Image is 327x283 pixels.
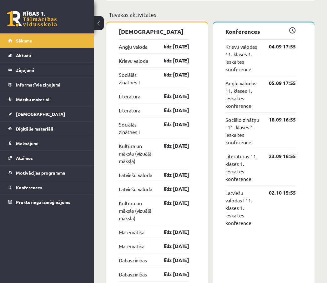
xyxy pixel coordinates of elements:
span: [DEMOGRAPHIC_DATA] [16,111,65,117]
a: 23.09 16:55 [259,152,296,160]
a: 18.09 16:55 [259,116,296,123]
span: Aktuāli [16,52,31,58]
a: Kultūra un māksla (vizuālā māksla) [119,142,153,165]
a: Latviešu valoda [119,185,152,193]
legend: Ziņojumi [16,63,86,77]
a: līdz [DATE] [153,228,189,236]
a: Rīgas 1. Tālmācības vidusskola [7,11,57,27]
a: līdz [DATE] [153,107,189,114]
span: Motivācijas programma [16,170,65,176]
legend: Maksājumi [16,136,86,151]
a: Digitālie materiāli [8,122,86,136]
a: Sociālās zinātnes I [119,71,153,86]
a: Atzīmes [8,151,86,165]
a: Literatūra [119,107,140,114]
p: Konferences [225,27,296,36]
span: Proktoringa izmēģinājums [16,199,70,205]
span: Mācību materiāli [16,97,51,102]
span: Konferences [16,185,42,190]
a: 04.09 17:55 [259,43,296,50]
a: līdz [DATE] [153,142,189,150]
a: 02.10 15:55 [259,189,296,196]
a: Sākums [8,33,86,48]
a: Kultūra un māksla (vizuālā māksla) [119,199,153,222]
a: līdz [DATE] [153,171,189,179]
a: Mācību materiāli [8,92,86,107]
legend: Informatīvie ziņojumi [16,77,86,92]
span: Atzīmes [16,155,33,161]
a: Sociālās zinātnes I [119,121,153,136]
a: līdz [DATE] [153,256,189,264]
a: 05.09 17:55 [259,79,296,87]
a: līdz [DATE] [153,43,189,50]
span: Digitālie materiāli [16,126,53,132]
a: līdz [DATE] [153,71,189,78]
a: Dabaszinības [119,256,147,264]
a: Krievu valoda [119,57,148,64]
a: līdz [DATE] [153,242,189,250]
a: Proktoringa izmēģinājums [8,195,86,209]
a: [DEMOGRAPHIC_DATA] [8,107,86,121]
a: Literatūra [119,92,140,100]
a: Matemātika [119,242,144,250]
a: Sociālo zinātņu I 11. klases 1. ieskaites konference [225,116,259,146]
a: Latviešu valodas I 11. klases 1. ieskaites konference [225,189,259,226]
a: Maksājumi [8,136,86,151]
a: līdz [DATE] [153,92,189,100]
a: Aktuāli [8,48,86,62]
a: Latviešu valoda [119,171,152,179]
a: Matemātika [119,228,144,236]
a: Literatūras 11. klases 1. ieskaites konference [225,152,259,182]
a: līdz [DATE] [153,57,189,64]
a: Dabaszinības [119,271,147,278]
a: Krievu valodas 11. klases 1. ieskaites konference [225,43,259,73]
p: [DEMOGRAPHIC_DATA] [119,27,189,36]
a: līdz [DATE] [153,185,189,193]
a: Konferences [8,180,86,195]
a: Motivācijas programma [8,166,86,180]
a: Angļu valodas 11. klases 1. ieskaites konference [225,79,259,109]
p: Tuvākās aktivitātes [109,10,312,19]
a: līdz [DATE] [153,199,189,207]
a: Ziņojumi [8,63,86,77]
a: Informatīvie ziņojumi [8,77,86,92]
a: līdz [DATE] [153,271,189,278]
a: Angļu valoda [119,43,148,50]
span: Sākums [16,38,32,43]
a: līdz [DATE] [153,121,189,128]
